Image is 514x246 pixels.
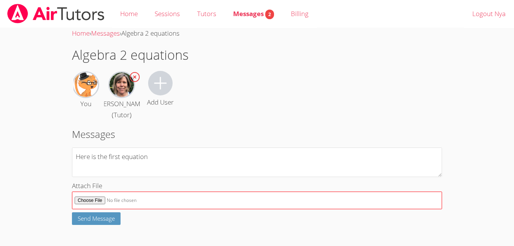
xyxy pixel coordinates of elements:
div: Add User [147,97,174,108]
input: Attach File [72,192,442,210]
img: Nya Avery [73,72,98,97]
span: Send Message [78,215,115,222]
div: › › [72,28,442,39]
h1: Algebra 2 equations [72,45,442,65]
img: airtutors_banner-c4298cdbf04f3fff15de1276eac7730deb9818008684d7c2e4769d2f7ddbe033.png [7,4,105,23]
textarea: Here is the first equation [72,148,442,177]
div: [PERSON_NAME] (Tutor) [98,98,146,121]
button: Send Message [72,212,121,225]
h2: Messages [72,127,442,141]
a: Messages [91,29,120,38]
a: Home [72,29,90,38]
div: You [80,98,91,110]
span: Attach File [72,181,102,190]
span: Algebra 2 equations [121,29,179,38]
span: Messages [233,9,274,18]
span: 2 [265,10,274,19]
img: Ellen Pillar [109,72,134,97]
